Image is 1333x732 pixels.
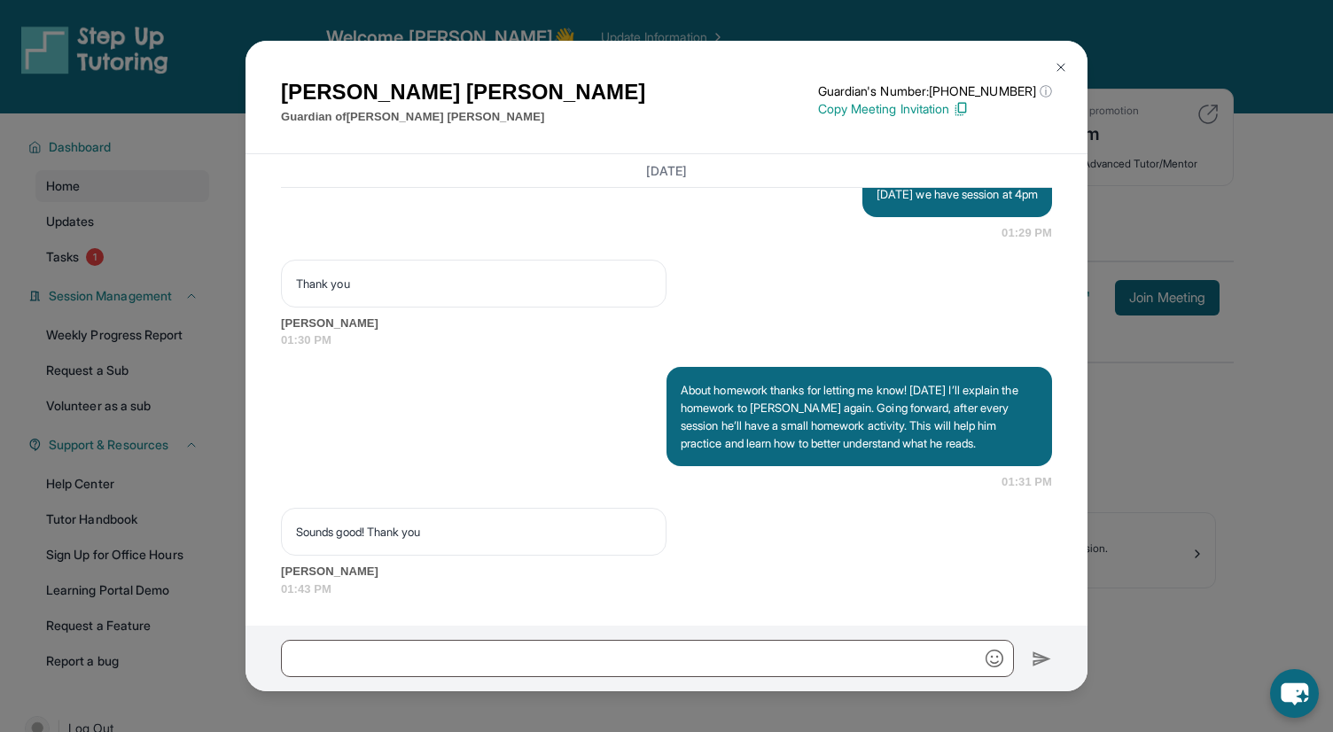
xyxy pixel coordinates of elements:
span: 01:43 PM [281,580,1052,598]
img: Emoji [986,650,1003,667]
span: 01:29 PM [1002,224,1052,242]
span: [PERSON_NAME] [281,563,1052,580]
button: chat-button [1270,669,1319,718]
p: About homework thanks for letting me know! [DATE] I’ll explain the homework to [PERSON_NAME] agai... [681,381,1038,452]
h1: [PERSON_NAME] [PERSON_NAME] [281,76,645,108]
p: [DATE] we have session at 4pm [877,185,1038,203]
span: [PERSON_NAME] [281,315,1052,332]
p: Guardian's Number: [PHONE_NUMBER] [818,82,1052,100]
img: Send icon [1032,649,1052,670]
img: Copy Icon [953,101,969,117]
img: Close Icon [1054,60,1068,74]
span: ⓘ [1040,82,1052,100]
p: Copy Meeting Invitation [818,100,1052,118]
p: Guardian of [PERSON_NAME] [PERSON_NAME] [281,108,645,126]
p: Thank you [296,275,651,292]
p: Sounds good! Thank you [296,523,651,541]
span: 01:31 PM [1002,473,1052,491]
span: 01:30 PM [281,331,1052,349]
h3: [DATE] [281,161,1052,179]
